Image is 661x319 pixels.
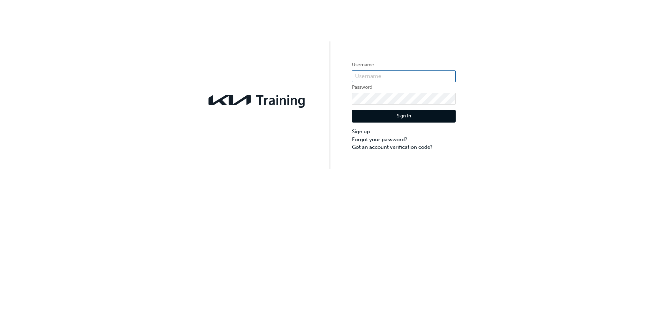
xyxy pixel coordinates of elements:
img: kia-training [205,91,309,109]
label: Password [352,83,456,91]
a: Sign up [352,128,456,136]
input: Username [352,70,456,82]
button: Sign In [352,110,456,123]
label: Username [352,61,456,69]
a: Forgot your password? [352,136,456,144]
a: Got an account verification code? [352,143,456,151]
